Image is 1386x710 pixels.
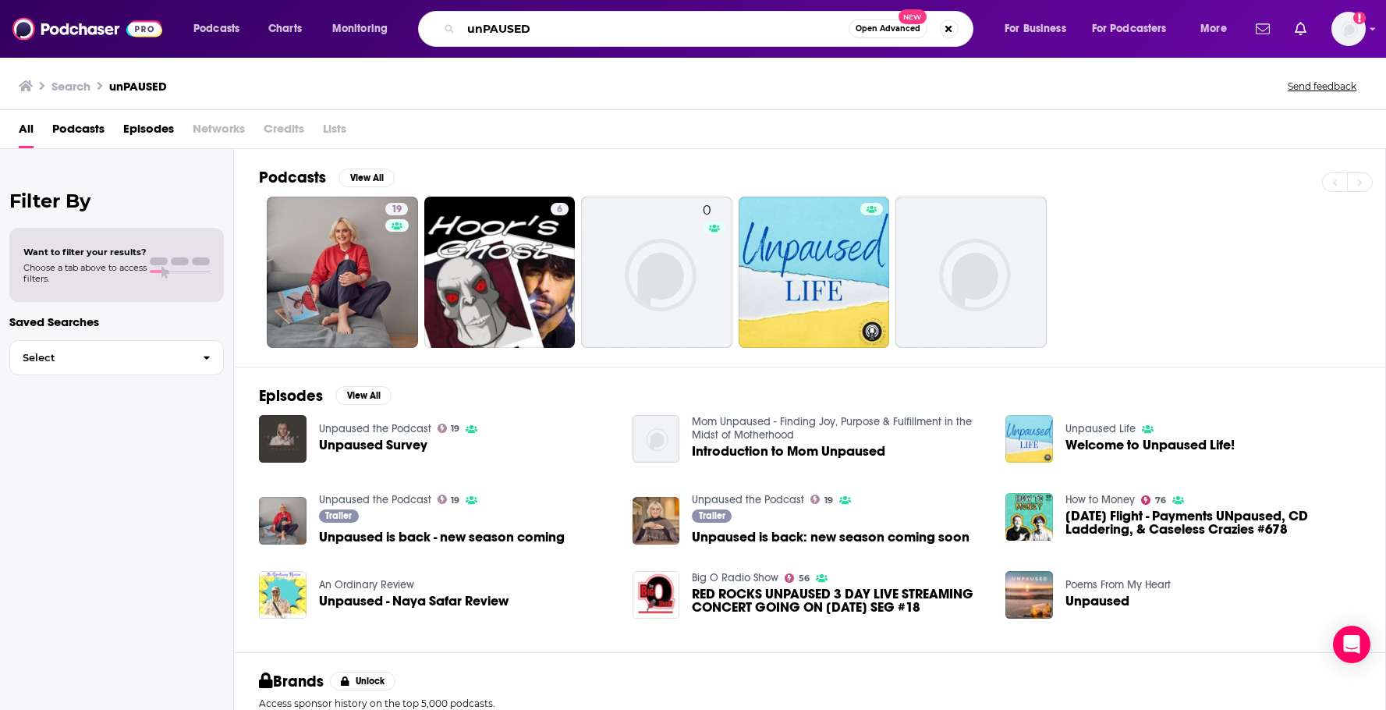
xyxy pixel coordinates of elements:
span: Podcasts [193,18,239,40]
a: EpisodesView All [259,386,392,406]
img: Friday Flight - Payments UNpaused, CD Laddering, & Caseless Crazies #678 [1005,493,1053,541]
span: New [899,9,927,24]
span: Trailer [325,511,352,520]
a: Poems From My Heart [1065,578,1171,591]
a: Unpaused Life [1065,422,1136,435]
a: Unpaused the Podcast [319,493,431,506]
a: Unpaused is back: new season coming soon [692,531,969,544]
span: Charts [268,18,302,40]
img: Unpaused [1005,571,1053,619]
span: Monitoring [332,18,388,40]
img: User Profile [1331,12,1366,46]
span: Logged in as Ashley_Beenen [1331,12,1366,46]
a: Unpaused [1065,595,1129,608]
h2: Brands [259,672,324,691]
span: Unpaused - Naya Safar Review [319,595,509,608]
button: Show profile menu [1331,12,1366,46]
span: [DATE] Flight - Payments UNpaused, CD Laddering, & Caseless Crazies #678 [1065,509,1360,536]
img: Unpaused is back: new season coming soon [633,497,680,545]
div: 0 [703,203,726,342]
img: Welcome to Unpaused Life! [1005,415,1053,463]
p: Access sponsor history on the top 5,000 podcasts. [259,698,1360,709]
a: Introduction to Mom Unpaused [692,445,885,458]
button: Send feedback [1283,80,1361,93]
button: Unlock [330,672,396,690]
button: View All [339,169,395,187]
a: Charts [258,16,311,41]
a: 19 [385,203,408,215]
span: For Podcasters [1092,18,1167,40]
span: Trailer [699,511,725,520]
input: Search podcasts, credits, & more... [461,16,849,41]
a: Show notifications dropdown [1250,16,1276,42]
h2: Podcasts [259,168,326,187]
a: Big O Radio Show [692,571,778,584]
img: Introduction to Mom Unpaused [633,415,680,463]
a: 19 [267,197,418,348]
a: 0 [581,197,732,348]
a: Podcasts [52,116,105,148]
a: RED ROCKS UNPAUSED 3 DAY LIVE STREAMING CONCERT GOING ON AUG 31 SEG #18 [633,571,680,619]
div: Search podcasts, credits, & more... [433,11,988,47]
svg: Add a profile image [1353,12,1366,24]
span: 19 [451,497,459,504]
a: 6 [424,197,576,348]
button: Select [9,340,224,375]
img: Unpaused Survey [259,415,307,463]
span: Credits [264,116,304,148]
a: All [19,116,34,148]
a: RED ROCKS UNPAUSED 3 DAY LIVE STREAMING CONCERT GOING ON AUG 31 SEG #18 [692,588,987,614]
button: open menu [1082,16,1189,41]
img: Unpaused is back - new season coming [259,497,307,545]
span: 56 [799,575,810,582]
h3: unPAUSED [109,79,167,94]
a: Unpaused is back - new season coming [319,531,565,544]
a: Unpaused - Naya Safar Review [259,571,307,619]
a: An Ordinary Review [319,578,414,591]
button: Open AdvancedNew [849,20,927,38]
span: Lists [323,116,346,148]
h2: Episodes [259,386,323,406]
button: open menu [1189,16,1246,41]
a: Mom Unpaused - Finding Joy, Purpose & Fulfillment in the Midst of Motherhood [692,415,972,442]
span: 19 [824,497,833,504]
span: For Business [1005,18,1066,40]
span: Networks [193,116,245,148]
a: Episodes [123,116,174,148]
a: Unpaused Survey [319,438,427,452]
a: Friday Flight - Payments UNpaused, CD Laddering, & Caseless Crazies #678 [1065,509,1360,536]
h2: Filter By [9,190,224,212]
span: Open Advanced [856,25,920,33]
span: 19 [451,425,459,432]
span: RED ROCKS UNPAUSED 3 DAY LIVE STREAMING CONCERT GOING ON [DATE] SEG #18 [692,588,987,614]
a: 6 [551,203,569,215]
h3: Search [51,79,90,94]
a: 19 [810,495,833,504]
a: Welcome to Unpaused Life! [1065,438,1235,452]
p: Saved Searches [9,314,224,329]
div: Open Intercom Messenger [1333,626,1370,663]
span: Choose a tab above to access filters. [23,262,147,284]
button: open menu [994,16,1086,41]
span: Want to filter your results? [23,247,147,257]
a: 56 [785,573,810,583]
span: 76 [1155,497,1166,504]
a: Podchaser - Follow, Share and Rate Podcasts [12,14,162,44]
a: PodcastsView All [259,168,395,187]
a: 76 [1141,495,1166,505]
